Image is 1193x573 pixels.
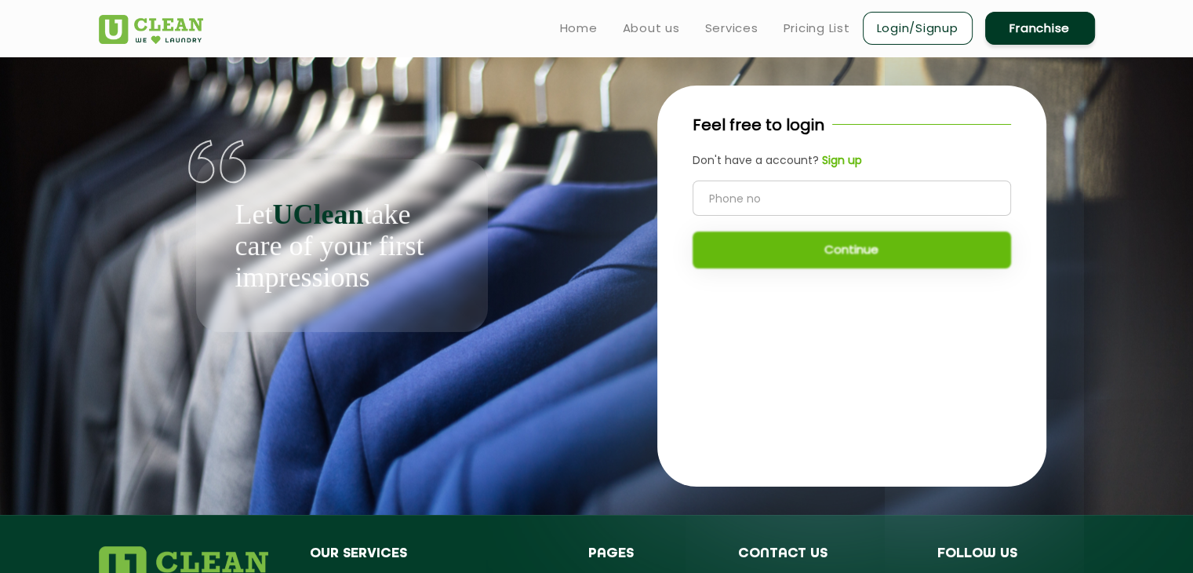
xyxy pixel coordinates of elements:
a: About us [623,19,680,38]
input: Phone no [693,181,1011,216]
a: Franchise [985,12,1095,45]
a: Pricing List [784,19,850,38]
a: Services [705,19,758,38]
img: UClean Laundry and Dry Cleaning [99,15,203,44]
b: UClean [272,199,363,230]
p: Feel free to login [693,113,824,137]
a: Login/Signup [863,12,973,45]
b: Sign up [822,152,862,168]
p: Let take care of your first impressions [235,199,449,293]
span: Don't have a account? [693,152,819,168]
img: quote-img [188,140,247,184]
a: Home [560,19,598,38]
a: Sign up [819,152,862,169]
